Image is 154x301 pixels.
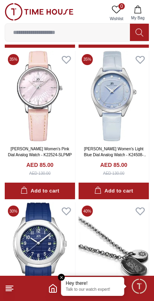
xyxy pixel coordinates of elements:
div: Add to cart [94,187,133,196]
img: LEE COOPER Men's Stainless Steel Black/Silver Necklace - LC.N.01307.350 [79,202,149,293]
span: 35 % [82,54,93,65]
button: Add to cart [5,183,75,200]
div: AED 130.00 [103,170,124,176]
h4: AED 85.00 [100,161,127,169]
img: Kenneth Scott Men's Blue Dial Analog Watch - K24014-SSNN [5,202,75,293]
div: Hey there! [66,280,120,286]
div: AED 130.00 [29,170,51,176]
h4: AED 85.00 [26,161,53,169]
span: 40 % [82,206,93,217]
div: Add to cart [21,187,59,196]
em: Close tooltip [58,274,65,281]
a: [PERSON_NAME] Women's Light Blue Dial Analog Watch - K24508-SLLL [84,147,148,163]
div: Chat Widget [131,278,148,295]
span: 35 % [8,54,19,65]
p: Talk to our watch expert! [66,287,120,293]
span: 0 [118,3,125,9]
button: Add to cart [79,183,149,200]
span: My Bag [128,15,148,21]
span: Wishlist [107,16,126,22]
img: Kenneth Scott Women's Light Blue Dial Analog Watch - K24508-SLLL [79,51,149,141]
img: ... [5,3,73,21]
a: 0Wishlist [107,3,126,23]
span: 30 % [8,206,19,217]
button: My Bag [126,3,149,23]
img: Kenneth Scott Women's Pink Dial Analog Watch - K22524-SLPMP [5,51,75,141]
a: [PERSON_NAME] Women's Pink Dial Analog Watch - K22524-SLPMP [8,147,72,157]
a: Home [48,284,58,293]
